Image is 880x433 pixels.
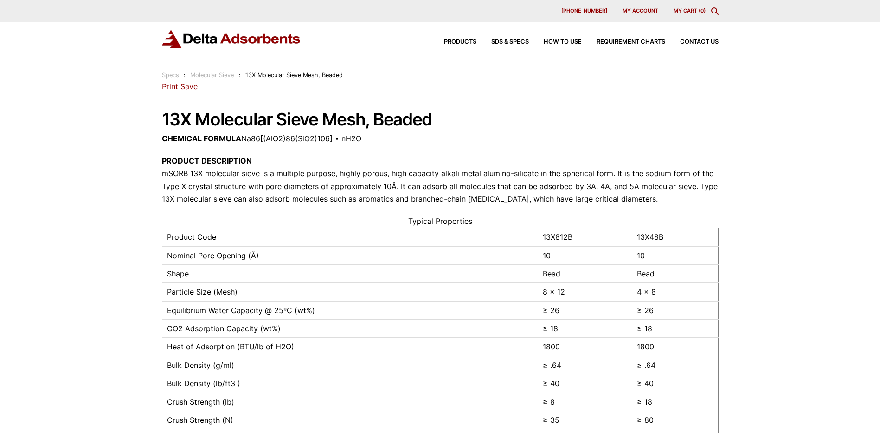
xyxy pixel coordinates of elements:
td: Heat of Adsorption (BTU/lb of H2O) [162,338,538,356]
td: Bulk Density (lb/ft3 ) [162,374,538,393]
span: Contact Us [680,39,719,45]
span: [PHONE_NUMBER] [561,8,607,13]
td: 8 x 12 [538,283,632,301]
td: Crush Strength (N) [162,411,538,429]
a: My account [615,7,666,15]
span: Products [444,39,476,45]
td: 4 x 8 [632,283,718,301]
p: mSORB 13X molecular sieve is a multiple purpose, highly porous, high capacity alkali metal alumin... [162,155,719,205]
td: Equilibrium Water Capacity @ 25ºC (wt%) [162,301,538,319]
span: 13X Molecular Sieve Mesh, Beaded [245,72,343,79]
td: Bead [538,264,632,282]
a: Contact Us [665,39,719,45]
span: : [239,72,241,79]
h1: 13X Molecular Sieve Mesh, Beaded [162,110,719,129]
td: 1800 [538,338,632,356]
td: ≥ 18 [632,320,718,338]
td: Particle Size (Mesh) [162,283,538,301]
strong: CHEMICAL FORMULA [162,134,241,143]
td: ≥ 26 [632,301,718,319]
span: : [184,72,186,79]
td: 10 [632,246,718,264]
strong: PRODUCT DESCRIPTION [162,156,252,165]
td: 13X812B [538,228,632,246]
td: ≥ 80 [632,411,718,429]
td: ≥ 26 [538,301,632,319]
td: ≥ 18 [538,320,632,338]
td: Bulk Density (g/ml) [162,356,538,374]
td: Nominal Pore Opening (Å) [162,246,538,264]
caption: Typical Properties [162,215,719,228]
td: ≥ 40 [538,374,632,393]
a: Products [429,39,476,45]
td: ≥ 8 [538,393,632,411]
td: CO2 Adsorption Capacity (wt%) [162,320,538,338]
td: ≥ 18 [632,393,718,411]
td: ≥ 40 [632,374,718,393]
a: Molecular Sieve [190,72,234,79]
a: How to Use [529,39,582,45]
div: Toggle Modal Content [711,7,719,15]
span: Requirement Charts [597,39,665,45]
td: Product Code [162,228,538,246]
td: 13X48B [632,228,718,246]
td: ≥ .64 [632,356,718,374]
span: SDS & SPECS [491,39,529,45]
span: How to Use [544,39,582,45]
td: Shape [162,264,538,282]
a: SDS & SPECS [476,39,529,45]
span: 0 [700,7,704,14]
p: Na86[(AlO2)86(SiO2)106] • nH2O [162,132,719,145]
a: Save [180,82,198,91]
td: 10 [538,246,632,264]
td: 1800 [632,338,718,356]
a: Specs [162,72,179,79]
td: Bead [632,264,718,282]
img: Delta Adsorbents [162,30,301,48]
a: Requirement Charts [582,39,665,45]
td: ≥ 35 [538,411,632,429]
td: Crush Strength (lb) [162,393,538,411]
a: My Cart (0) [674,7,706,14]
span: My account [623,8,658,13]
a: Print [162,82,178,91]
a: [PHONE_NUMBER] [554,7,615,15]
td: ≥ .64 [538,356,632,374]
